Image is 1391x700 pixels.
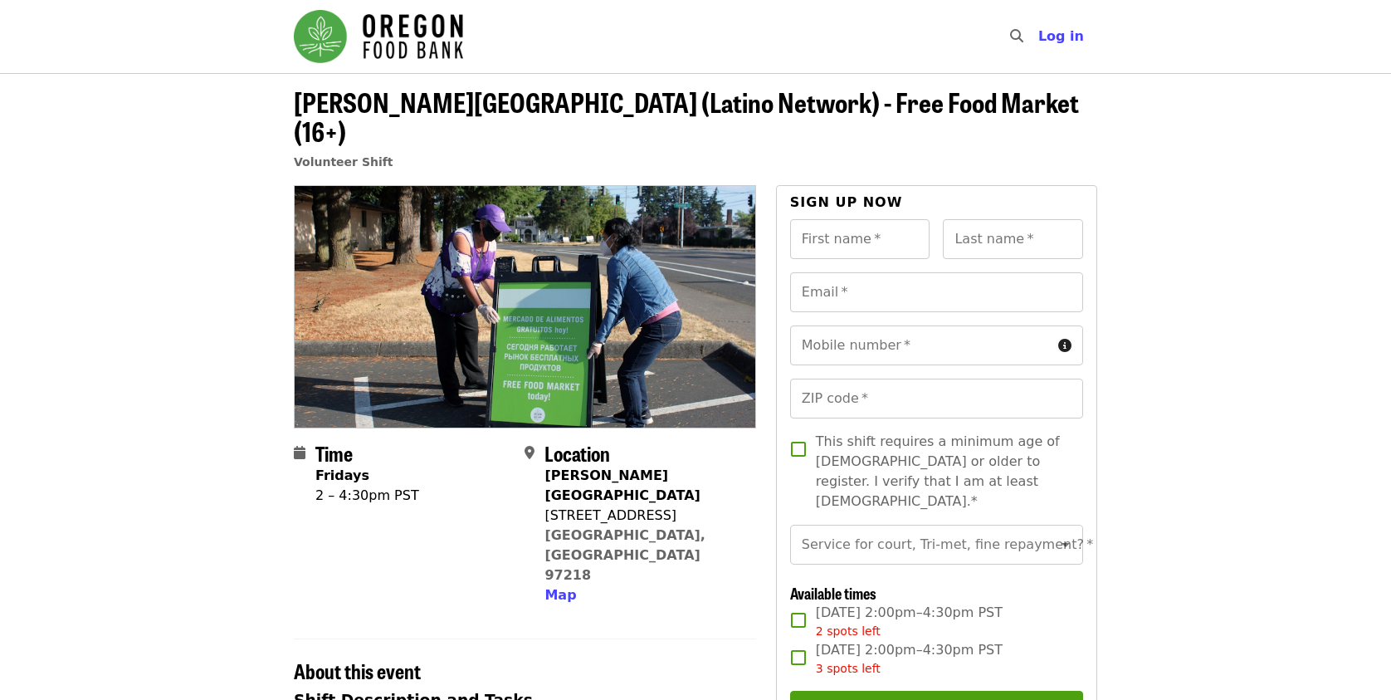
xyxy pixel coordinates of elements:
strong: [PERSON_NAME][GEOGRAPHIC_DATA] [544,467,700,503]
i: map-marker-alt icon [525,445,534,461]
span: 2 spots left [816,624,881,638]
a: Volunteer Shift [294,155,393,169]
i: calendar icon [294,445,305,461]
span: 3 spots left [816,662,881,675]
span: Sign up now [790,194,903,210]
button: Map [544,585,576,605]
span: Log in [1038,28,1084,44]
div: [STREET_ADDRESS] [544,506,742,526]
input: Last name [943,219,1083,259]
a: [GEOGRAPHIC_DATA], [GEOGRAPHIC_DATA] 97218 [544,527,705,583]
button: Log in [1025,20,1097,53]
strong: Fridays [315,467,369,483]
input: Mobile number [790,326,1052,365]
span: This shift requires a minimum age of [DEMOGRAPHIC_DATA] or older to register. I verify that I am ... [816,432,1070,512]
span: [DATE] 2:00pm–4:30pm PST [816,640,1003,678]
img: Rigler Elementary School (Latino Network) - Free Food Market (16+) organized by Oregon Food Bank [295,186,755,427]
input: Search [1033,17,1047,56]
input: First name [790,219,930,259]
img: Oregon Food Bank - Home [294,10,463,63]
input: ZIP code [790,379,1083,419]
span: [DATE] 2:00pm–4:30pm PST [816,603,1003,640]
i: circle-info icon [1058,338,1071,354]
span: [PERSON_NAME][GEOGRAPHIC_DATA] (Latino Network) - Free Food Market (16+) [294,82,1079,150]
span: About this event [294,656,421,685]
span: Map [544,587,576,603]
span: Available times [790,582,876,604]
div: 2 – 4:30pm PST [315,486,419,506]
i: search icon [1010,28,1023,44]
span: Time [315,438,353,467]
button: Open [1054,533,1077,556]
span: Location [544,438,610,467]
input: Email [790,272,1083,312]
